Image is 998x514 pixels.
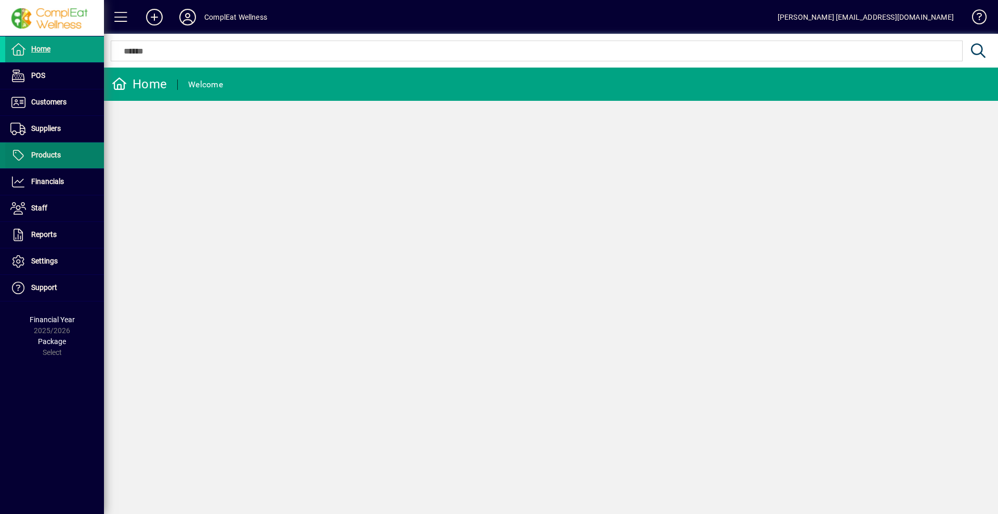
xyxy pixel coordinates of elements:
a: Suppliers [5,116,104,142]
a: POS [5,63,104,89]
span: Staff [31,204,47,212]
a: Support [5,275,104,301]
span: Suppliers [31,124,61,133]
span: Products [31,151,61,159]
span: POS [31,71,45,80]
span: Support [31,283,57,292]
a: Settings [5,248,104,274]
span: Settings [31,257,58,265]
a: Knowledge Base [964,2,985,36]
div: Welcome [188,76,223,93]
span: Home [31,45,50,53]
a: Products [5,142,104,168]
a: Financials [5,169,104,195]
span: Package [38,337,66,346]
div: ComplEat Wellness [204,9,267,25]
button: Profile [171,8,204,27]
div: [PERSON_NAME] [EMAIL_ADDRESS][DOMAIN_NAME] [778,9,954,25]
a: Staff [5,195,104,221]
a: Customers [5,89,104,115]
span: Customers [31,98,67,106]
span: Financial Year [30,315,75,324]
button: Add [138,8,171,27]
span: Financials [31,177,64,186]
span: Reports [31,230,57,239]
a: Reports [5,222,104,248]
div: Home [112,76,167,93]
